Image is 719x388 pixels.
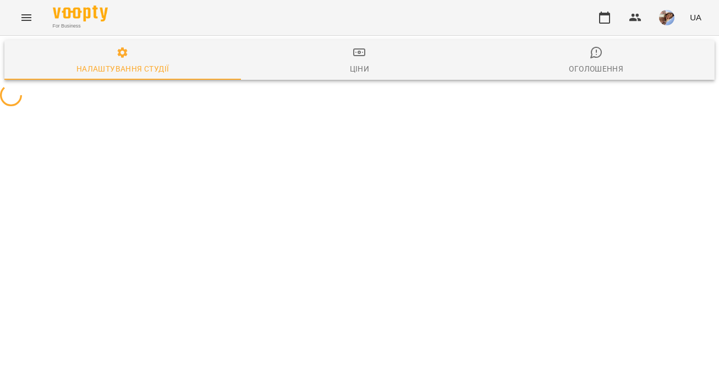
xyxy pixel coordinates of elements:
div: Налаштування студії [76,62,169,75]
button: Menu [13,4,40,31]
img: Voopty Logo [53,6,108,21]
img: 394bc291dafdae5dd9d4260eeb71960b.jpeg [659,10,674,25]
span: UA [690,12,701,23]
span: For Business [53,23,108,30]
div: Оголошення [569,62,623,75]
div: Ціни [350,62,370,75]
button: UA [685,7,706,28]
